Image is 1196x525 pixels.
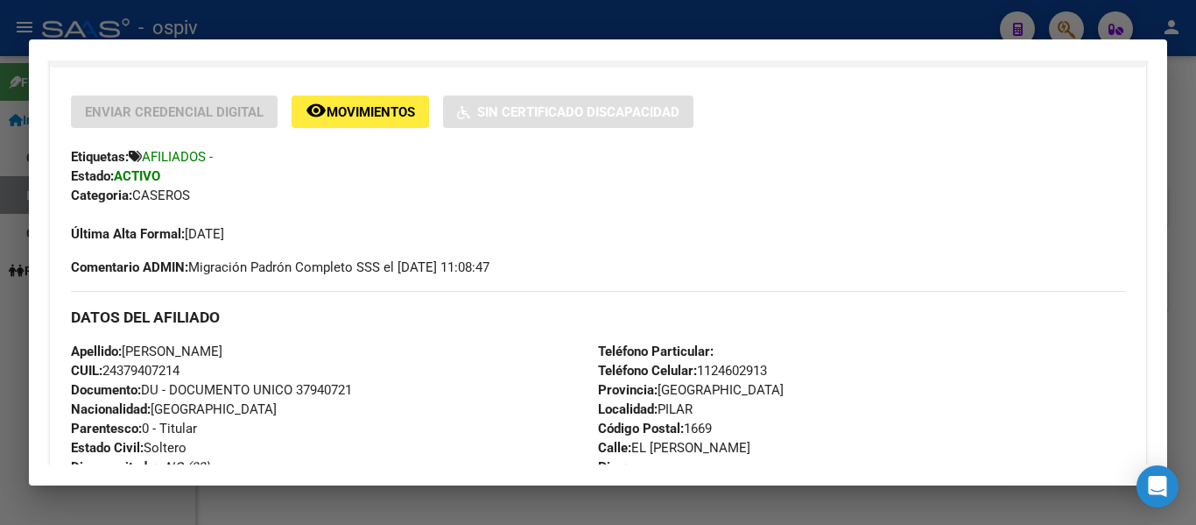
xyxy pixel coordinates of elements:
[71,421,197,436] span: 0 - Titular
[598,440,631,456] strong: Calle:
[598,440,750,456] span: EL [PERSON_NAME]
[598,459,628,475] strong: Piso:
[327,104,415,120] span: Movimientos
[71,344,122,359] strong: Apellido:
[71,259,188,275] strong: Comentario ADMIN:
[598,363,697,379] strong: Teléfono Celular:
[71,188,132,203] strong: Categoria:
[114,168,160,184] strong: ACTIVO
[165,459,209,475] i: NO (00)
[71,382,141,398] strong: Documento:
[1136,465,1178,507] div: Open Intercom Messenger
[598,382,658,398] strong: Provincia:
[71,421,142,436] strong: Parentesco:
[85,104,264,120] span: Enviar Credencial Digital
[71,459,158,475] strong: Discapacitado:
[71,168,114,184] strong: Estado:
[598,382,784,398] span: [GEOGRAPHIC_DATA]
[71,226,224,242] span: [DATE]
[71,344,222,359] span: [PERSON_NAME]
[142,149,213,165] span: AFILIADOS -
[71,96,278,128] button: Enviar Credencial Digital
[71,308,1125,327] h3: DATOS DEL AFILIADO
[598,421,684,436] strong: Código Postal:
[71,440,144,456] strong: Estado Civil:
[598,363,767,379] span: 1124602913
[71,226,185,242] strong: Última Alta Formal:
[477,104,679,120] span: Sin Certificado Discapacidad
[71,401,277,417] span: [GEOGRAPHIC_DATA]
[306,100,327,121] mat-icon: remove_red_eye
[71,363,102,379] strong: CUIL:
[71,186,1125,205] div: CASEROS
[71,382,352,398] span: DU - DOCUMENTO UNICO 37940721
[598,401,693,417] span: PILAR
[71,363,179,379] span: 24379407214
[292,96,429,128] button: Movimientos
[598,421,712,436] span: 1669
[598,344,714,359] strong: Teléfono Particular:
[71,258,489,277] span: Migración Padrón Completo SSS el [DATE] 11:08:47
[443,96,693,128] button: Sin Certificado Discapacidad
[71,440,186,456] span: Soltero
[71,149,129,165] strong: Etiquetas:
[71,401,151,417] strong: Nacionalidad:
[598,401,658,417] strong: Localidad:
